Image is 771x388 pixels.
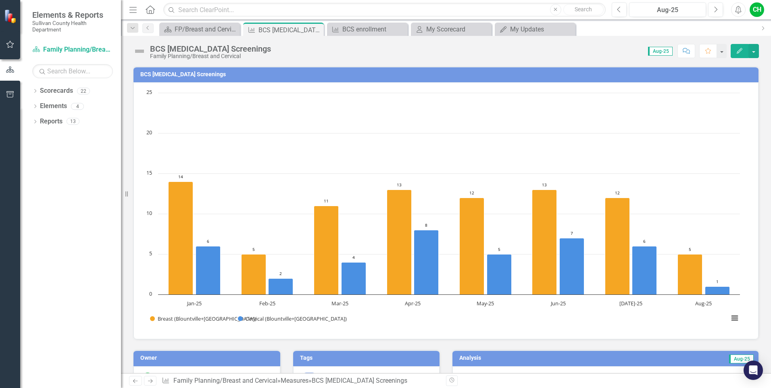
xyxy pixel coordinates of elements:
[146,88,152,96] text: 25
[40,86,73,96] a: Scorecards
[149,290,152,297] text: 0
[615,190,620,196] text: 12
[413,24,490,34] a: My Scorecard
[563,4,604,15] button: Search
[643,238,646,244] text: 6
[142,89,744,331] svg: Interactive chart
[146,169,152,176] text: 15
[487,254,512,295] path: May-25, 5. Cervical (Blountville+Kingsport).
[426,24,490,34] div: My Scorecard
[186,300,202,307] text: Jan-25
[77,88,90,94] div: 22
[414,230,439,295] path: Apr-25, 8. Cervical (Blountville+Kingsport).
[279,271,282,276] text: 2
[605,198,630,295] path: Jul-25, 12. Breast (Blountville+Kingsport).
[750,2,764,17] button: CH
[397,182,402,188] text: 13
[133,45,146,58] img: Not Defined
[146,129,152,136] text: 20
[695,300,712,307] text: Aug-25
[729,355,754,363] span: Aug-25
[705,287,730,295] path: Aug-25, 1. Cervical (Blountville+Kingsport).
[632,5,703,15] div: Aug-25
[629,2,706,17] button: Aug-25
[619,300,642,307] text: [DATE]-25
[510,24,573,34] div: My Updates
[4,9,18,23] img: ClearPoint Strategy
[142,373,153,384] div: CH
[32,20,113,33] small: Sullivan County Health Department
[169,182,702,295] g: Breast (Blountville+Kingsport), bar series 1 of 2 with 8 bars.
[302,373,317,383] span: DPI
[352,254,355,260] text: 4
[142,89,750,331] div: Chart. Highcharts interactive chart.
[32,64,113,78] input: Search Below...
[744,361,763,380] div: Open Intercom Messenger
[169,182,193,295] path: Jan-25, 14. Breast (Blountville+Kingsport).
[196,246,221,295] path: Jan-25, 6. Cervical (Blountville+Kingsport).
[459,355,596,361] h3: Analysis
[173,377,277,384] a: Family Planning/Breast and Cervical
[387,190,412,295] path: Apr-25, 13. Breast (Blountville+Kingsport).
[571,230,573,236] text: 7
[550,300,566,307] text: Jun-25
[477,300,494,307] text: May-25
[150,315,229,322] button: Show Breast (Blountville+Kingsport)
[32,45,113,54] a: Family Planning/Breast and Cervical
[542,182,547,188] text: 13
[648,47,673,56] span: Aug-25
[331,300,348,307] text: Mar-25
[405,300,421,307] text: Apr-25
[300,355,436,361] h3: Tags
[32,10,113,20] span: Elements & Reports
[342,263,366,295] path: Mar-25, 4. Cervical (Blountville+Kingsport).
[140,71,754,77] h3: BCS [MEDICAL_DATA] Screenings
[689,246,691,252] text: 5
[196,230,730,295] g: Cervical (Blountville+Kingsport), bar series 2 of 2 with 8 bars.
[175,24,238,34] div: FP/Breast and Cervical Welcome Page
[729,313,740,324] button: View chart menu, Chart
[575,6,592,13] span: Search
[469,190,474,196] text: 12
[252,246,255,252] text: 5
[161,24,238,34] a: FP/Breast and Cervical Welcome Page
[716,279,719,284] text: 1
[425,222,427,228] text: 8
[178,174,183,179] text: 14
[312,377,407,384] div: BCS [MEDICAL_DATA] Screenings
[324,198,329,204] text: 11
[163,3,606,17] input: Search ClearPoint...
[269,279,293,295] path: Feb-25, 2. Cervical (Blountville+Kingsport).
[560,238,584,295] path: Jun-25, 7. Cervical (Blountville+Kingsport).
[67,118,79,125] div: 13
[40,102,67,111] a: Elements
[460,198,484,295] path: May-25, 12. Breast (Blountville+Kingsport).
[207,238,209,244] text: 6
[162,376,440,386] div: » »
[150,53,271,59] div: Family Planning/Breast and Cervical
[532,190,557,295] path: Jun-25, 13. Breast (Blountville+Kingsport).
[40,117,63,126] a: Reports
[281,377,308,384] a: Measures
[632,246,657,295] path: Jul-25, 6. Cervical (Blountville+Kingsport).
[259,300,275,307] text: Feb-25
[238,315,320,322] button: Show Cervical (Blountville+Kingsport)
[150,44,271,53] div: BCS [MEDICAL_DATA] Screenings
[314,206,339,295] path: Mar-25, 11. Breast (Blountville+Kingsport).
[71,103,84,110] div: 4
[342,24,406,34] div: BCS enrollment
[498,246,500,252] text: 5
[678,254,702,295] path: Aug-25, 5. Breast (Blountville+Kingsport).
[258,25,322,35] div: BCS [MEDICAL_DATA] Screenings
[149,250,152,257] text: 5
[140,355,276,361] h3: Owner
[146,209,152,217] text: 10
[329,24,406,34] a: BCS enrollment
[497,24,573,34] a: My Updates
[242,254,266,295] path: Feb-25, 5. Breast (Blountville+Kingsport).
